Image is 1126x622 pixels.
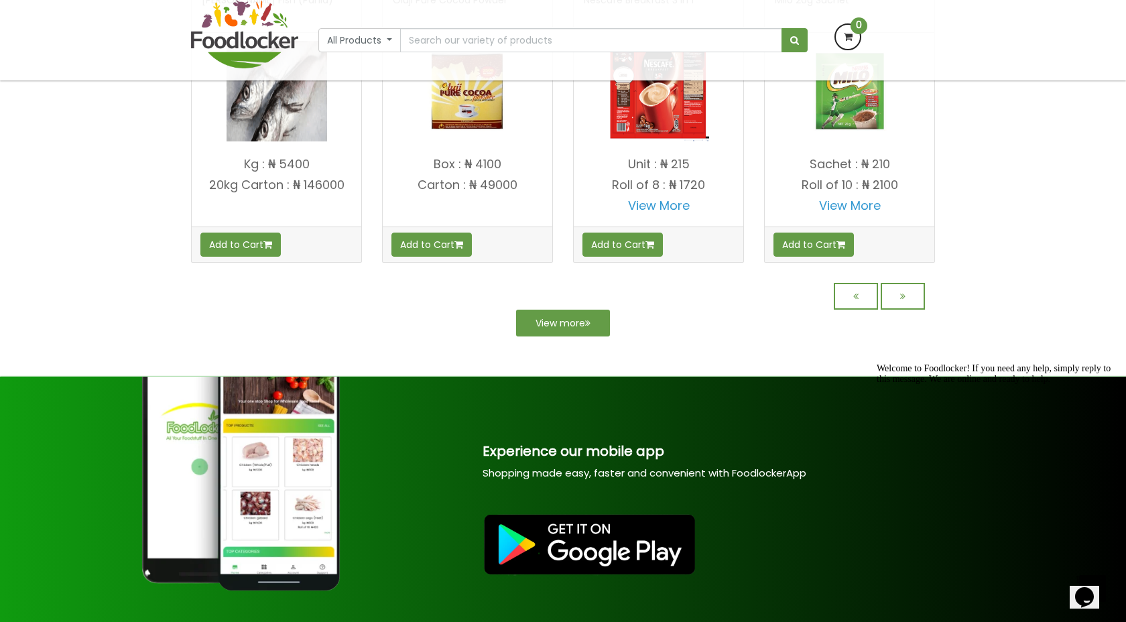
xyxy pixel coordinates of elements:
[21,21,32,32] img: logo_orange.svg
[418,41,518,141] img: Oluji Pure Cocoa Powder
[483,444,1096,458] h3: Experience our mobile app
[400,28,782,52] input: Search our variety of products
[51,79,120,88] div: Domain Overview
[765,158,934,171] p: Sachet : ₦ 210
[263,240,272,249] i: Add to cart
[35,35,147,46] div: Domain: [DOMAIN_NAME]
[383,158,552,171] p: Box : ₦ 4100
[1070,568,1113,609] iframe: chat widget
[773,233,854,257] button: Add to Cart
[38,21,66,32] div: v 4.0.25
[148,79,226,88] div: Keywords by Traffic
[800,41,900,141] img: Milo 20g Sachet
[200,233,281,257] button: Add to Cart
[483,513,697,576] img: Foodlocker Mobile
[819,197,881,214] a: View More
[454,240,463,249] i: Add to cart
[36,78,47,88] img: tab_domain_overview_orange.svg
[133,78,144,88] img: tab_keywords_by_traffic_grey.svg
[383,178,552,192] p: Carton : ₦ 49000
[628,197,690,214] a: View More
[192,178,361,192] p: 20kg Carton : ₦ 146000
[391,233,472,257] button: Add to Cart
[5,5,247,27] div: Welcome to Foodlocker! If you need any help, simply reply to this message. We are online and read...
[574,178,743,192] p: Roll of 8 : ₦ 1720
[113,324,381,592] img: Foodlocker Mobile
[227,41,327,141] img: Hake Fish (Panla)
[192,158,361,171] p: Kg : ₦ 5400
[645,240,654,249] i: Add to cart
[21,35,32,46] img: website_grey.svg
[318,28,401,52] button: All Products
[574,158,743,171] p: Unit : ₦ 215
[5,5,239,26] span: Welcome to Foodlocker! If you need any help, simply reply to this message. We are online and read...
[516,310,610,336] a: View more
[582,233,663,257] button: Add to Cart
[871,358,1113,562] iframe: chat widget
[851,17,867,34] span: 0
[836,240,845,249] i: Add to cart
[483,466,1096,480] p: Shopping made easy, faster and convenient with FoodlockerApp
[765,178,934,192] p: Roll of 10 : ₦ 2100
[609,41,709,141] img: Nescafe Breakfast 3 in 1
